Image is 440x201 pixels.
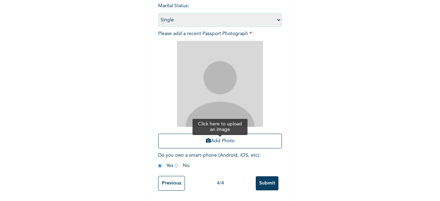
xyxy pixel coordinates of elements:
button: Add Photo [158,134,282,148]
img: Crop [177,41,263,127]
input: Submit [256,176,278,190]
div: 4 / 4 [185,180,256,187]
span: Do you own a smart-phone (Android, iOS, etc) : Yes No [158,153,261,168]
span: Please add a recent Passport Photograph [158,31,282,152]
input: Previous [158,176,185,191]
span: Marital Status : [158,3,282,22]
